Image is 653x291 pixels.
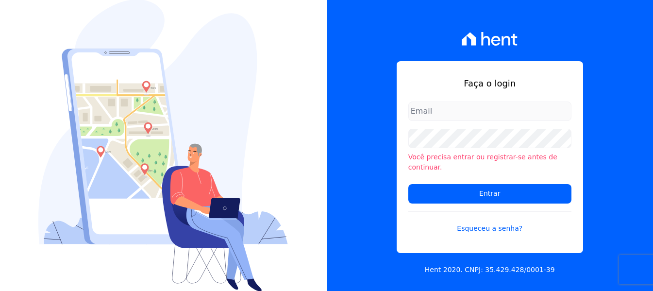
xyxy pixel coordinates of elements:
p: Hent 2020. CNPJ: 35.429.428/0001-39 [425,265,555,275]
h1: Faça o login [408,77,571,90]
input: Email [408,102,571,121]
li: Você precisa entrar ou registrar-se antes de continuar. [408,152,571,172]
input: Entrar [408,184,571,204]
a: Esqueceu a senha? [408,211,571,234]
